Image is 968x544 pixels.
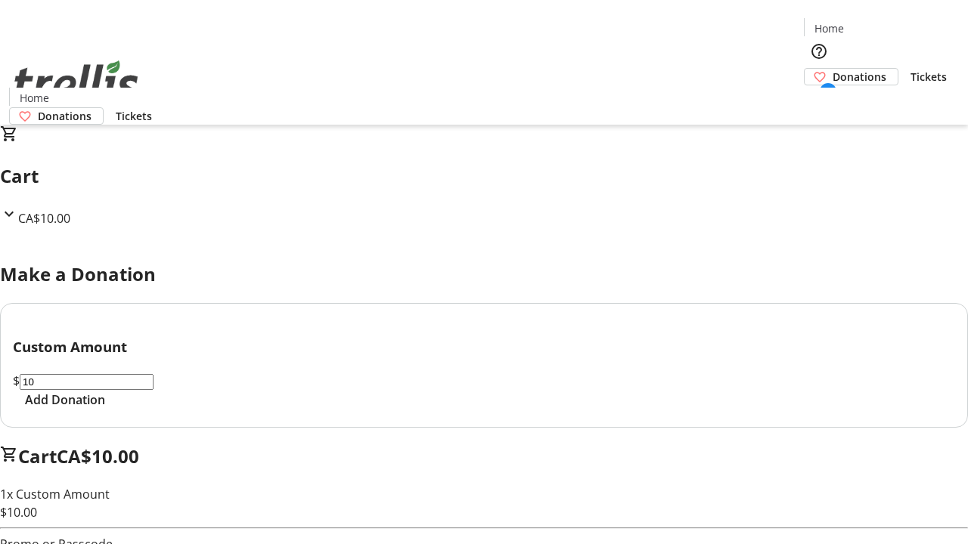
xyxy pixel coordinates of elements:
[18,210,70,227] span: CA$10.00
[20,374,154,390] input: Donation Amount
[13,372,20,389] span: $
[804,68,898,85] a: Donations
[10,90,58,106] a: Home
[804,36,834,66] button: Help
[814,20,844,36] span: Home
[9,107,104,125] a: Donations
[804,85,834,116] button: Cart
[833,69,886,85] span: Donations
[13,336,955,357] h3: Custom Amount
[13,391,117,409] button: Add Donation
[20,90,49,106] span: Home
[38,108,92,124] span: Donations
[911,69,947,85] span: Tickets
[9,44,144,119] img: Orient E2E Organization DZeOS9eTtn's Logo
[57,444,139,468] span: CA$10.00
[898,69,959,85] a: Tickets
[805,20,853,36] a: Home
[104,108,164,124] a: Tickets
[25,391,105,409] span: Add Donation
[116,108,152,124] span: Tickets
